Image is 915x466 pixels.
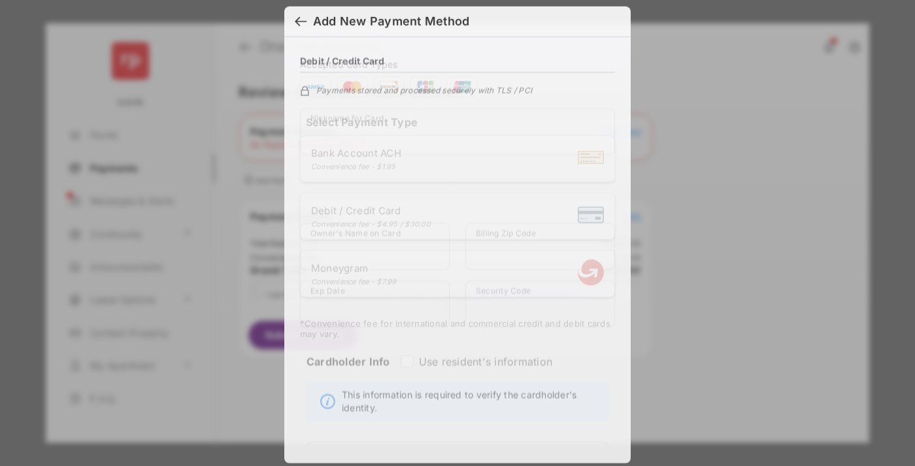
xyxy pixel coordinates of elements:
[300,84,615,95] div: Payments stored and processed securely with TLS / PCI
[300,165,615,223] iframe: Credit card field
[419,355,552,368] label: Use resident's information
[342,388,601,414] span: This information is required to verify the cardholder's identity.
[313,14,469,29] div: Add New Payment Method
[307,355,390,391] strong: Cardholder Info
[300,56,385,67] h4: Debit / Credit Card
